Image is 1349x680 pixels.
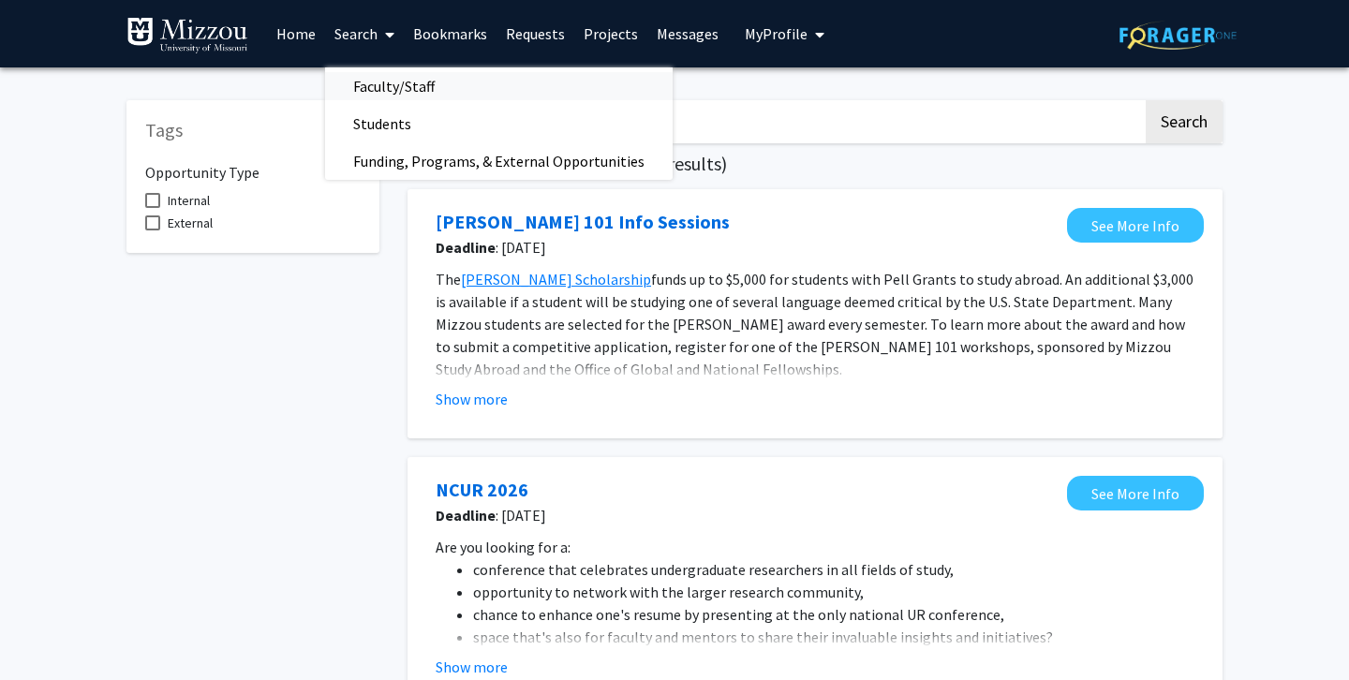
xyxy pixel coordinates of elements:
a: Home [267,1,325,67]
button: Show more [436,656,508,678]
span: Internal [168,189,210,212]
img: ForagerOne Logo [1119,21,1237,50]
span: funds up to $5,000 for students with Pell Grants to study abroad. An additional $3,000 is availab... [436,270,1193,378]
a: Messages [647,1,728,67]
a: Opens in a new tab [1067,208,1204,243]
li: conference that celebrates undergraduate researchers in all fields of study, [473,558,1194,581]
a: Projects [574,1,647,67]
a: Faculty/Staff [325,72,673,100]
button: Search [1146,100,1223,143]
a: Bookmarks [404,1,497,67]
span: The [436,270,461,288]
span: : [DATE] [436,236,1058,259]
a: Funding, Programs, & External Opportunities [325,147,673,175]
h5: Page of ( total opportunities results) [408,153,1223,175]
a: [PERSON_NAME] Scholarship [461,270,651,288]
a: Requests [497,1,574,67]
span: My Profile [745,24,808,43]
a: Opens in a new tab [436,208,730,236]
h5: Tags [145,119,361,141]
button: Show more [436,388,508,410]
a: Search [325,1,404,67]
span: Faculty/Staff [325,67,463,105]
a: Students [325,110,673,138]
a: Opens in a new tab [436,476,528,504]
li: space that's also for faculty and mentors to share their invaluable insights and initiatives? [473,626,1194,648]
iframe: Chat [14,596,80,666]
img: University of Missouri Logo [126,17,248,54]
b: Deadline [436,238,496,257]
b: Deadline [436,506,496,525]
p: Are you looking for a: [436,536,1194,558]
li: chance to enhance one's resume by presenting at the only national UR conference, [473,603,1194,626]
span: Funding, Programs, & External Opportunities [325,142,673,180]
li: opportunity to network with the larger research community, [473,581,1194,603]
span: External [168,212,213,234]
a: Opens in a new tab [1067,476,1204,510]
span: : [DATE] [436,504,1058,526]
h6: Opportunity Type [145,149,361,182]
span: Students [325,105,439,142]
input: Search Keywords [408,100,1143,143]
